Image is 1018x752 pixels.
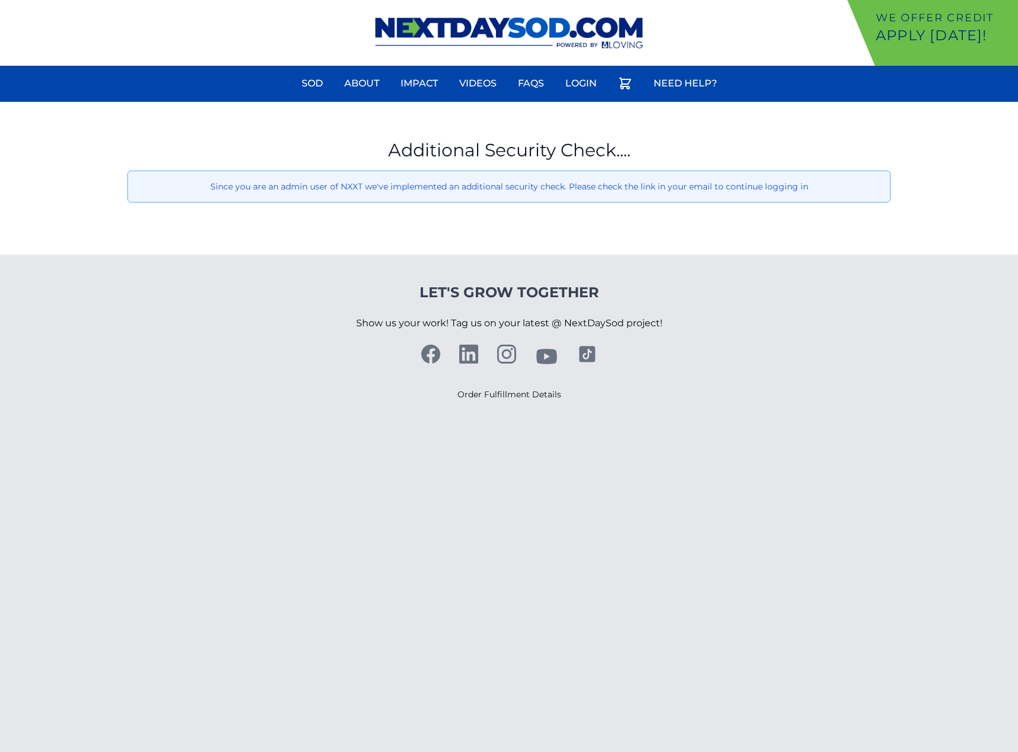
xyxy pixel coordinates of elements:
a: Sod [294,69,330,98]
p: Since you are an admin user of NXXT we've implemented an additional security check. Please check ... [137,181,881,192]
p: We offer Credit [876,9,1013,26]
p: Apply [DATE]! [876,26,1013,45]
a: Need Help? [646,69,724,98]
a: Login [558,69,604,98]
a: FAQs [511,69,551,98]
a: About [337,69,386,98]
a: Videos [452,69,504,98]
a: Impact [393,69,445,98]
h1: Additional Security Check.... [127,140,891,161]
p: Show us your work! Tag us on your latest @ NextDaySod project! [356,302,662,345]
h4: Let's Grow Together [356,283,662,302]
a: Order Fulfillment Details [457,389,561,400]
